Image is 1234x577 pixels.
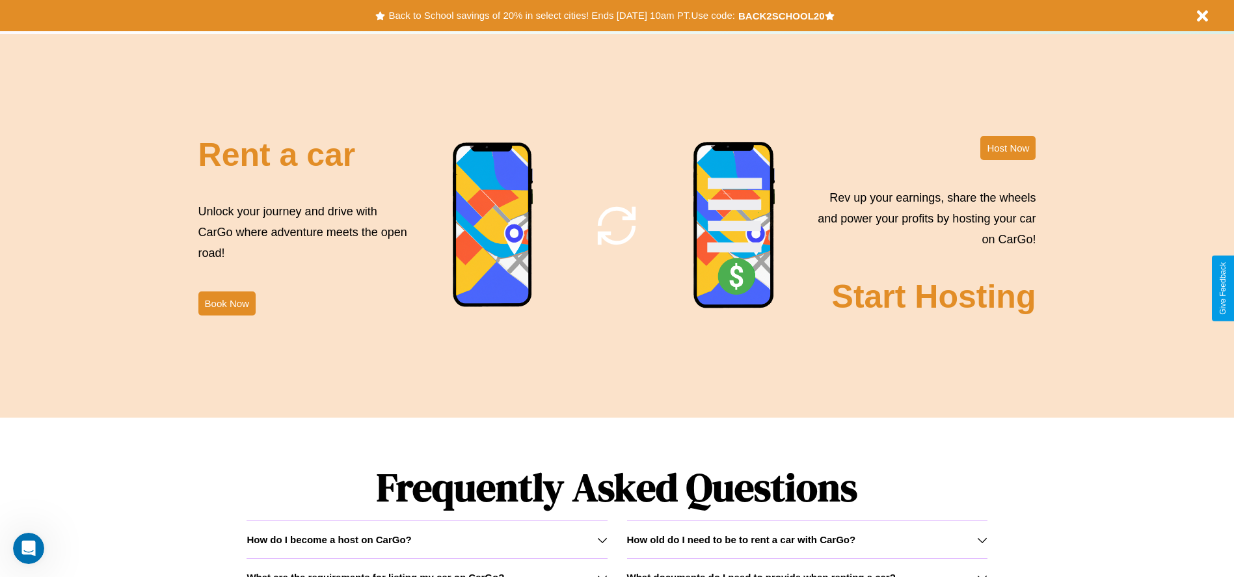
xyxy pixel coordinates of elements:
h3: How old do I need to be to rent a car with CarGo? [627,534,856,545]
div: Give Feedback [1218,262,1227,315]
p: Rev up your earnings, share the wheels and power your profits by hosting your car on CarGo! [810,187,1036,250]
button: Back to School savings of 20% in select cities! Ends [DATE] 10am PT.Use code: [385,7,738,25]
b: BACK2SCHOOL20 [738,10,825,21]
h1: Frequently Asked Questions [247,454,987,520]
h2: Rent a car [198,136,356,174]
h2: Start Hosting [832,278,1036,315]
p: Unlock your journey and drive with CarGo where adventure meets the open road! [198,201,412,264]
button: Book Now [198,291,256,315]
iframe: Intercom live chat [13,533,44,564]
button: Host Now [980,136,1036,160]
img: phone [693,141,776,310]
img: phone [452,142,534,309]
h3: How do I become a host on CarGo? [247,534,411,545]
